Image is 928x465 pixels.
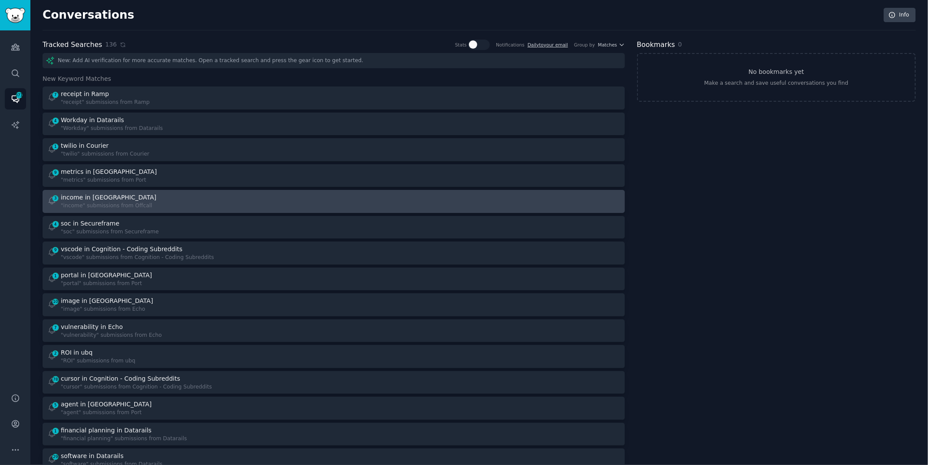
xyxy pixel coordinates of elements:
[496,42,525,48] div: Notifications
[61,400,152,409] div: agent in [GEOGRAPHIC_DATA]
[43,423,625,446] a: 1financial planning in Datarails"financial planning" submissions from Datarails
[43,216,625,239] a: 4soc in Secureframe"soc" submissions from Secureframe
[61,426,152,435] div: financial planning in Datarails
[5,88,26,110] a: 371
[61,409,153,417] div: "agent" submissions from Port
[61,452,124,461] div: software in Datarails
[61,202,158,210] div: "income" submissions from Offcall
[52,273,59,279] span: 1
[749,67,804,76] h3: No bookmarks yet
[598,42,624,48] button: Matches
[43,40,102,50] h2: Tracked Searches
[43,319,625,342] a: 7vulnerability in Echo"vulnerability" submissions from Echo
[61,141,109,150] div: twilio in Courier
[61,116,124,125] div: Workday in Datarails
[105,40,117,49] span: 136
[43,138,625,161] a: 1twilio in Courier"twilio" submissions from Courier
[43,86,625,110] a: 7receipt in Ramp"receipt" submissions from Ramp
[528,42,568,47] a: Dailytoyour email
[52,325,59,331] span: 7
[61,193,156,202] div: income in [GEOGRAPHIC_DATA]
[637,53,916,102] a: No bookmarks yetMake a search and save useful conversations you find
[43,113,625,136] a: 4Workday in Datarails"Workday" submissions from Datarails
[52,195,59,201] span: 3
[61,383,212,391] div: "cursor" submissions from Cognition - Coding Subreddits
[61,228,159,236] div: "soc" submissions from Secureframe
[43,74,111,83] span: New Keyword Matches
[61,99,150,106] div: "receipt" submissions from Ramp
[52,118,59,124] span: 4
[574,42,595,48] div: Group by
[61,176,159,184] div: "metrics" submissions from Port
[43,8,134,22] h2: Conversations
[52,402,59,408] span: 5
[52,350,59,356] span: 2
[61,271,152,280] div: portal in [GEOGRAPHIC_DATA]
[598,42,617,48] span: Matches
[61,254,214,262] div: "vscode" submissions from Cognition - Coding Subreddits
[61,435,187,443] div: "financial planning" submissions from Datarails
[52,428,59,434] span: 1
[52,169,59,176] span: 9
[61,90,109,99] div: receipt in Ramp
[637,40,675,50] h2: Bookmarks
[43,190,625,213] a: 3income in [GEOGRAPHIC_DATA]"income" submissions from Offcall
[43,268,625,291] a: 1portal in [GEOGRAPHIC_DATA]"portal" submissions from Port
[52,299,59,305] span: 10
[52,143,59,149] span: 1
[61,219,119,228] div: soc in Secureframe
[61,322,123,332] div: vulnerability in Echo
[61,125,163,133] div: "Workday" submissions from Datarails
[52,92,59,98] span: 7
[43,242,625,265] a: 9vscode in Cognition - Coding Subreddits"vscode" submissions from Cognition - Coding Subreddits
[43,397,625,420] a: 5agent in [GEOGRAPHIC_DATA]"agent" submissions from Port
[61,332,162,339] div: "vulnerability" submissions from Echo
[15,92,23,98] span: 371
[61,280,154,288] div: "portal" submissions from Port
[61,167,157,176] div: metrics in [GEOGRAPHIC_DATA]
[43,53,625,68] div: New: Add AI verification for more accurate matches. Open a tracked search and press the gear icon...
[455,42,467,48] div: Stats
[43,293,625,316] a: 10image in [GEOGRAPHIC_DATA]"image" submissions from Echo
[52,376,59,382] span: 78
[704,80,849,87] div: Make a search and save useful conversations you find
[5,8,25,23] img: GummySearch logo
[61,357,135,365] div: "ROI" submissions from ubq
[52,221,59,227] span: 4
[678,41,682,48] span: 0
[61,296,153,306] div: image in [GEOGRAPHIC_DATA]
[61,306,155,313] div: "image" submissions from Echo
[61,150,149,158] div: "twilio" submissions from Courier
[61,245,182,254] div: vscode in Cognition - Coding Subreddits
[61,374,180,383] div: cursor in Cognition - Coding Subreddits
[884,8,916,23] a: Info
[61,348,92,357] div: ROI in ubq
[43,345,625,368] a: 2ROI in ubq"ROI" submissions from ubq
[43,164,625,187] a: 9metrics in [GEOGRAPHIC_DATA]"metrics" submissions from Port
[52,247,59,253] span: 9
[43,371,625,394] a: 78cursor in Cognition - Coding Subreddits"cursor" submissions from Cognition - Coding Subreddits
[52,454,59,460] span: 29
